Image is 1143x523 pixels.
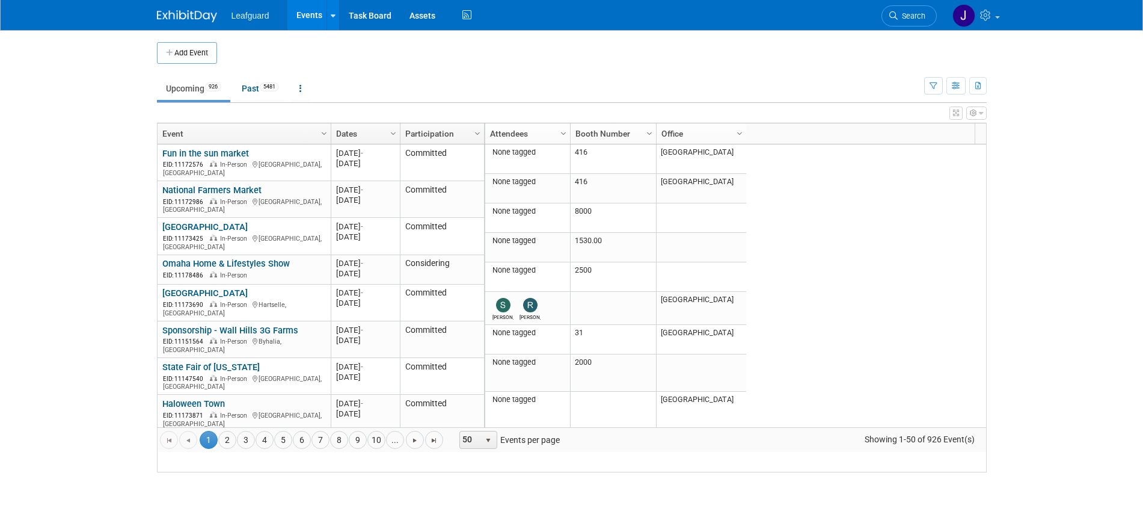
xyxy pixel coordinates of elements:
div: [GEOGRAPHIC_DATA], [GEOGRAPHIC_DATA] [162,410,325,428]
td: 416 [570,174,656,203]
span: In-Person [220,161,251,169]
div: Hartselle, [GEOGRAPHIC_DATA] [162,299,325,317]
span: 1 [200,431,218,449]
div: None tagged [489,357,565,367]
span: - [361,185,363,194]
td: [GEOGRAPHIC_DATA] [656,292,746,325]
span: Leafguard [231,11,269,20]
div: [DATE] [336,398,394,409]
a: Column Settings [471,123,484,141]
a: Go to the previous page [179,431,197,449]
td: [GEOGRAPHIC_DATA] [656,144,746,174]
td: Committed [400,144,484,181]
a: Column Settings [317,123,331,141]
span: - [361,288,363,297]
div: [DATE] [336,362,394,372]
div: [DATE] [336,232,394,242]
span: 50 [460,432,480,448]
span: Column Settings [645,129,654,138]
span: EID: 11178486 [163,272,208,279]
div: [DATE] [336,409,394,419]
span: Go to the first page [164,436,174,445]
a: Omaha Home & Lifestyles Show [162,258,290,269]
a: Event [162,123,323,144]
a: Column Settings [387,123,400,141]
span: EID: 11151564 [163,338,208,345]
a: 10 [367,431,385,449]
img: Joey Egbert [952,4,975,27]
div: None tagged [489,206,565,216]
img: Stephanie Luke [496,298,510,312]
a: Column Settings [557,123,570,141]
a: [GEOGRAPHIC_DATA] [162,221,248,232]
img: In-Person Event [210,271,217,277]
a: Participation [405,123,476,144]
td: 1530.00 [570,233,656,262]
div: None tagged [489,328,565,338]
span: EID: 11173425 [163,235,208,242]
span: - [361,362,363,371]
span: Go to the last page [429,436,439,445]
a: Upcoming926 [157,77,230,100]
div: None tagged [489,265,565,275]
span: In-Person [220,412,251,419]
span: EID: 11172576 [163,161,208,168]
div: [DATE] [336,372,394,382]
div: Stephanie Luke [492,312,513,320]
td: [GEOGRAPHIC_DATA] [656,392,746,433]
span: EID: 11173690 [163,302,208,308]
span: In-Person [220,338,251,345]
td: Committed [400,181,484,218]
span: In-Person [220,375,251,383]
button: Add Event [157,42,217,64]
div: [DATE] [336,288,394,298]
div: Byhalia, [GEOGRAPHIC_DATA] [162,336,325,354]
div: None tagged [489,147,565,157]
span: Search [898,11,925,20]
img: In-Person Event [210,412,217,418]
span: EID: 11147540 [163,376,208,382]
td: 416 [570,144,656,174]
a: Booth Number [575,123,648,144]
img: In-Person Event [210,375,217,381]
a: 9 [349,431,367,449]
span: In-Person [220,271,251,279]
div: [DATE] [336,148,394,158]
img: In-Person Event [210,198,217,204]
span: select [483,436,493,445]
a: Search [881,5,937,26]
div: Robert Patterson [519,312,541,320]
span: - [361,326,363,335]
a: 4 [256,431,274,449]
a: Fun in the sun market [162,148,249,159]
a: 2 [218,431,236,449]
a: [GEOGRAPHIC_DATA] [162,288,248,299]
a: Dates [336,123,392,144]
a: 6 [293,431,311,449]
span: In-Person [220,198,251,206]
div: [DATE] [336,221,394,232]
td: Considering [400,255,484,285]
div: None tagged [489,236,565,246]
span: - [361,222,363,231]
img: In-Person Event [210,338,217,344]
a: Go to the first page [160,431,178,449]
a: Go to the last page [425,431,443,449]
td: 2000 [570,354,656,392]
td: 2500 [570,262,656,292]
span: Events per page [444,431,572,449]
a: Sponsorship - Wall Hills 3G Farms [162,325,298,336]
div: [DATE] [336,268,394,279]
td: Committed [400,358,484,395]
span: In-Person [220,301,251,309]
a: 8 [330,431,348,449]
a: ... [386,431,404,449]
td: Committed [400,395,484,432]
div: None tagged [489,395,565,404]
span: - [361,259,363,268]
a: 7 [311,431,329,449]
span: EID: 11173871 [163,412,208,419]
span: EID: 11172986 [163,199,208,205]
span: In-Person [220,235,251,243]
a: 3 [237,431,255,449]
